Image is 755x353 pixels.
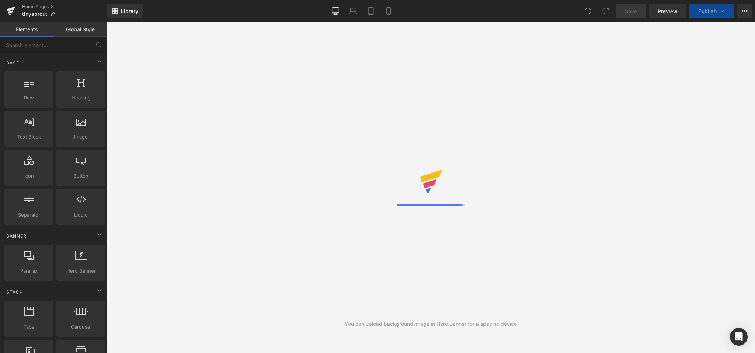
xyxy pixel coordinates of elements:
[345,320,517,328] div: You can upload background image in Hero Banner for a specific device
[107,4,143,18] a: New Library
[6,233,27,240] span: Banner
[625,7,637,15] span: Save
[362,4,380,18] a: Tablet
[7,267,51,275] span: Parallax
[581,4,595,18] button: Undo
[7,172,51,180] span: Icon
[737,4,752,18] button: More
[59,172,103,180] span: Button
[59,267,103,275] span: Hero Banner
[7,94,51,102] span: Row
[6,289,24,296] span: Stack
[53,22,107,37] a: Global Style
[698,8,717,14] span: Publish
[598,4,613,18] button: Redo
[7,133,51,141] span: Text Block
[327,4,344,18] a: Desktop
[22,11,47,17] span: tinysprout
[59,323,103,331] span: Carousel
[689,4,734,18] button: Publish
[7,323,51,331] span: Tabs
[7,211,51,219] span: Separator
[22,4,107,10] a: Home Pages
[649,4,686,18] a: Preview
[380,4,397,18] a: Mobile
[730,328,748,346] div: Open Intercom Messenger
[59,211,103,219] span: Liquid
[59,133,103,141] span: Image
[6,59,20,66] span: Base
[59,94,103,102] span: Heading
[121,8,138,14] span: Library
[658,7,678,15] span: Preview
[344,4,362,18] a: Laptop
